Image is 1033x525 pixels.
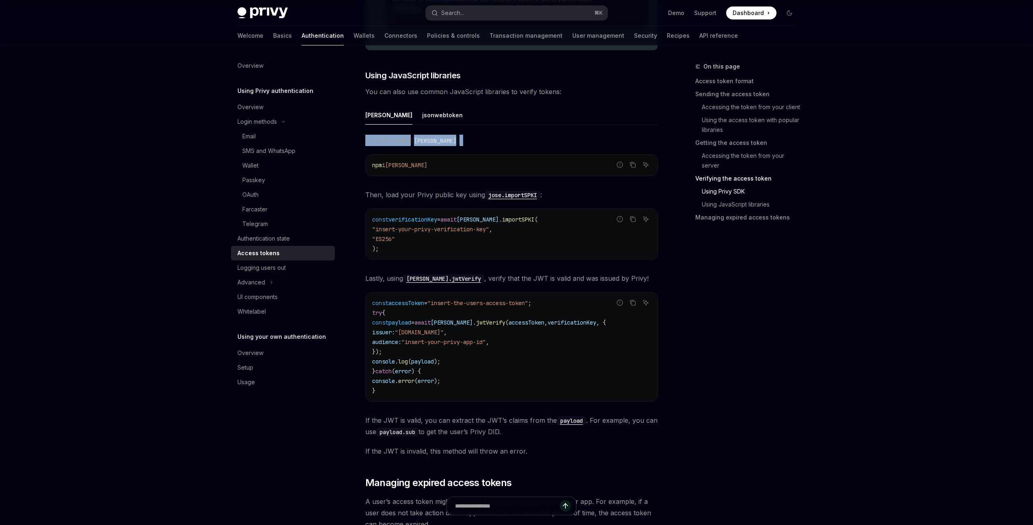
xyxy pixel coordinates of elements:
a: Getting the access token [695,136,802,149]
a: UI components [231,290,335,304]
button: Report incorrect code [615,159,625,170]
span: . [395,358,398,365]
a: Authentication [302,26,344,45]
span: Using JavaScript libraries [365,70,461,81]
span: ); [434,377,440,385]
div: jsonwebtoken [422,105,463,125]
button: Report incorrect code [615,214,625,224]
span: ( [414,377,418,385]
a: Accessing the token from your client [695,101,802,114]
span: [PERSON_NAME] [457,216,499,223]
a: Whitelabel [231,304,335,319]
a: Setup [231,360,335,375]
a: Authentication state [231,231,335,246]
a: Using JavaScript libraries [695,198,802,211]
button: Copy the contents from the code block [628,159,638,170]
button: Toggle Login methods section [231,114,335,129]
span: = [424,299,427,307]
span: jwtVerify [476,319,505,326]
div: OAuth [242,190,259,200]
a: Telegram [231,217,335,231]
div: Access tokens [237,248,280,258]
span: npm [372,161,382,169]
code: [PERSON_NAME] [411,136,459,145]
button: Ask AI [641,297,651,308]
button: Toggle dark mode [783,6,796,19]
span: ; [528,299,531,307]
span: , [444,329,447,336]
span: = [411,319,414,326]
input: Ask a question... [455,497,560,515]
a: Demo [668,9,684,17]
span: ) { [411,368,421,375]
div: Email [242,131,256,141]
a: payload [557,416,586,424]
button: Open search [426,6,608,20]
span: [PERSON_NAME] [431,319,473,326]
a: Verifying the access token [695,172,802,185]
a: OAuth [231,187,335,202]
a: Connectors [384,26,417,45]
span: "[DOMAIN_NAME]" [395,329,444,336]
span: , [486,338,489,346]
div: Overview [237,102,263,112]
span: . [395,377,398,385]
div: Setup [237,363,253,372]
span: = [437,216,440,223]
div: Search... [441,8,464,18]
a: Transaction management [490,26,563,45]
span: { [382,309,385,316]
span: error [395,368,411,375]
span: await [440,216,457,223]
a: Security [634,26,657,45]
a: Overview [231,100,335,114]
span: Dashboard [733,9,764,17]
a: Overview [231,58,335,73]
span: error [418,377,434,385]
div: Logging users out [237,263,286,273]
button: Ask AI [641,214,651,224]
span: . [473,319,476,326]
span: ); [434,358,440,365]
span: ⌘ K [594,10,603,16]
a: Wallets [354,26,375,45]
a: Passkey [231,173,335,187]
code: [PERSON_NAME].jwtVerify [403,274,484,283]
h5: Using Privy authentication [237,86,313,96]
button: Send message [560,500,571,512]
span: You can also use common JavaScript libraries to verify tokens: [365,86,658,97]
span: importSPKI [502,216,535,223]
span: log [398,358,408,365]
span: Then, load your Privy public key using : [365,189,658,200]
span: audience: [372,338,401,346]
button: Copy the contents from the code block [628,297,638,308]
a: Accessing the token from your server [695,149,802,172]
a: Support [694,9,716,17]
a: Overview [231,346,335,360]
div: Wallet [242,161,259,170]
span: ); [372,245,379,252]
span: payload [388,319,411,326]
h5: Using your own authentication [237,332,326,342]
a: API reference [699,26,738,45]
span: If the JWT is valid, you can extract the JWT’s claims from the . For example, you can use to get ... [365,415,658,437]
span: i [382,161,385,169]
span: To start, install : [365,135,658,146]
a: User management [572,26,624,45]
span: Managing expired access tokens [365,476,512,489]
div: SMS and WhatsApp [242,146,295,156]
span: const [372,299,388,307]
span: On this page [703,62,740,71]
div: Telegram [242,219,268,229]
a: Logging users out [231,260,335,275]
span: , [489,226,492,233]
div: Passkey [242,175,265,185]
a: SMS and WhatsApp [231,144,335,158]
span: "insert-the-users-access-token" [427,299,528,307]
span: ( [392,368,395,375]
span: . [499,216,502,223]
a: Email [231,129,335,144]
span: console [372,358,395,365]
a: jose.importSPKI [485,191,540,199]
a: Usage [231,375,335,389]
